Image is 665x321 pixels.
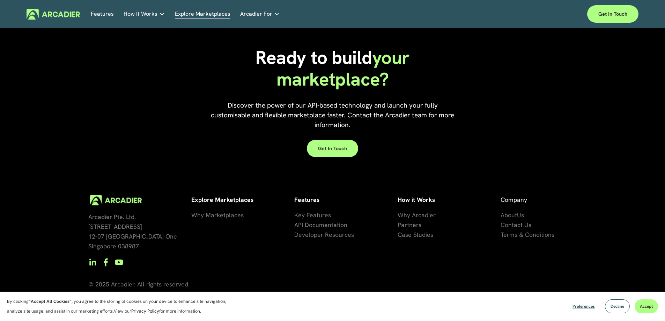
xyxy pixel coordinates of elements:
button: Preferences [567,299,600,313]
span: © 2025 Arcadier. All rights reserved. [88,280,190,288]
a: Get in touch [587,5,638,23]
span: artners [401,221,421,229]
a: LinkedIn [88,258,97,267]
span: Why Arcadier [398,211,436,219]
a: Ca [398,230,405,240]
a: Developer Resources [294,230,354,240]
h1: your marketplace? [251,47,414,90]
span: Developer Resources [294,231,354,239]
span: Us [517,211,524,219]
span: Ca [398,231,405,239]
span: API Documentation [294,221,347,229]
a: P [398,220,401,230]
strong: “Accept All Cookies” [29,298,72,304]
span: Key Features [294,211,331,219]
a: Features [91,9,114,20]
button: Decline [605,299,630,313]
a: artners [401,220,421,230]
iframe: Chat Widget [630,287,665,321]
a: About [501,210,517,220]
a: se Studies [405,230,433,240]
span: Company [501,196,527,204]
strong: How it Works [398,196,435,204]
span: P [398,221,401,229]
span: Terms & Conditions [501,231,554,239]
span: Contact Us [501,221,531,229]
span: Discover the power of our API-based technology and launch your fully customisable and flexible ma... [211,101,456,129]
a: Privacy Policy [131,308,159,314]
a: Contact Us [501,220,531,230]
span: Preferences [572,304,595,309]
a: folder dropdown [124,9,165,20]
a: Why Marketplaces [191,210,244,220]
span: How It Works [124,9,157,19]
span: Arcadier Pte. Ltd. [STREET_ADDRESS] 12-07 [GEOGRAPHIC_DATA] One Singapore 038987 [88,213,177,250]
a: Get in touch [307,140,358,157]
a: Explore Marketplaces [175,9,230,20]
a: YouTube [115,258,123,267]
p: By clicking , you agree to the storing of cookies on your device to enhance site navigation, anal... [7,297,234,316]
a: Key Features [294,210,331,220]
a: folder dropdown [240,9,280,20]
a: Terms & Conditions [501,230,554,240]
img: Arcadier [27,9,80,20]
span: About [501,211,517,219]
strong: Explore Marketplaces [191,196,253,204]
span: Why Marketplaces [191,211,244,219]
a: Why Arcadier [398,210,436,220]
span: Arcadier For [240,9,272,19]
span: Ready to build [256,45,372,70]
span: Decline [611,304,624,309]
span: se Studies [405,231,433,239]
a: API Documentation [294,220,347,230]
strong: Features [294,196,319,204]
a: Facebook [102,258,110,267]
